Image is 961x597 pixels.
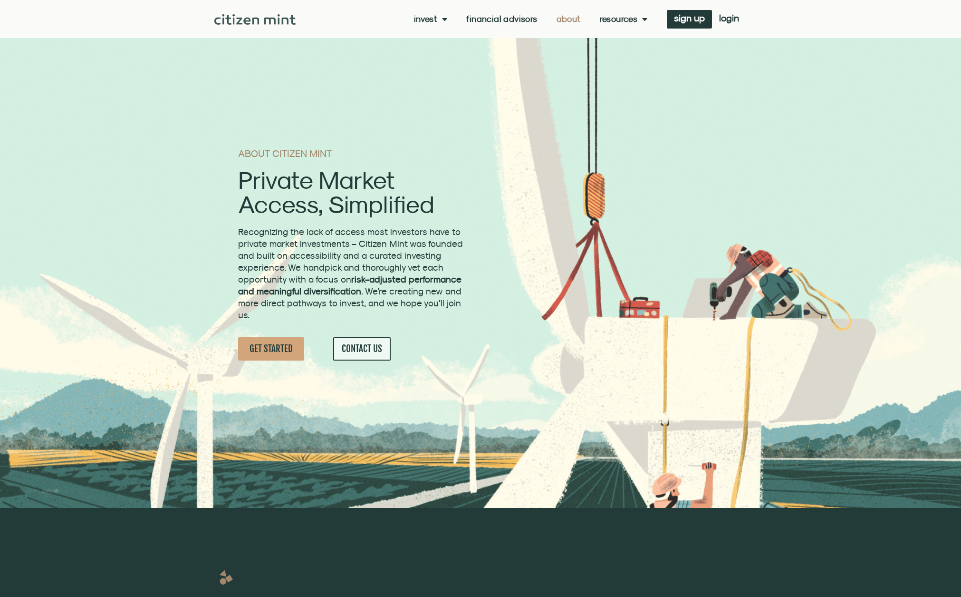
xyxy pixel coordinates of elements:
a: sign up [667,10,712,29]
a: About [557,14,581,24]
span: Recognizing the lack of access most investors have to private market investments – Citizen Mint w... [238,226,463,320]
a: GET STARTED [238,337,304,361]
h1: ABOUT CITIZEN MINT [238,149,466,158]
nav: Menu [414,14,648,24]
a: CONTACT US [333,337,391,361]
a: Invest [414,14,448,24]
a: Resources [600,14,648,24]
span: GET STARTED [250,343,293,355]
span: login [719,15,739,21]
span: sign up [674,15,705,21]
span: CONTACT US [342,343,382,355]
img: Citizen Mint [214,14,296,25]
a: login [712,10,746,29]
h2: Private Market Access, Simplified [238,168,466,216]
a: Financial Advisors [466,14,537,24]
